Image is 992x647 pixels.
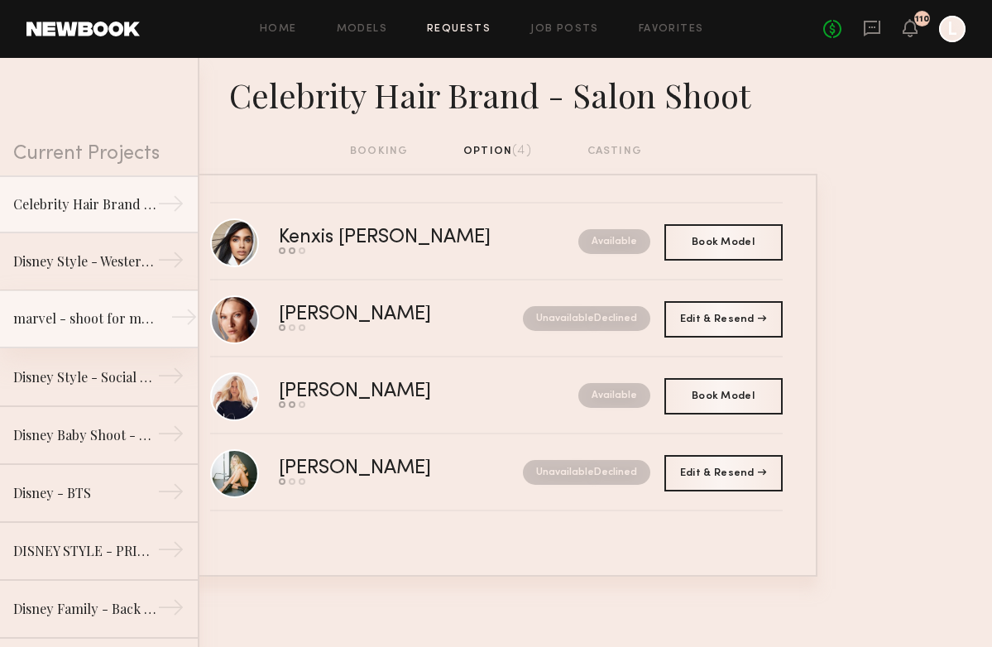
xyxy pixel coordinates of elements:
span: Book Model [692,237,755,247]
div: Celebrity Hair Brand - Salon Shoot [13,194,157,214]
div: → [157,247,185,280]
div: marvel - shoot for marvel socials [13,309,157,328]
div: Disney - BTS [13,483,157,503]
a: Requests [427,24,491,35]
div: [PERSON_NAME] [279,305,477,324]
a: Favorites [639,24,704,35]
span: Edit & Resend [680,468,766,478]
div: → [157,362,185,395]
div: → [170,304,198,337]
div: [PERSON_NAME] [279,382,505,401]
div: Disney Family - Back to School [13,599,157,619]
a: Models [337,24,387,35]
nb-request-status: Unavailable Declined [523,460,650,485]
span: Book Model [692,391,755,401]
div: → [157,594,185,627]
a: Kenxis [PERSON_NAME]Available [210,204,783,280]
nb-request-status: Available [578,383,650,408]
a: Home [260,24,297,35]
div: Disney Style - Western Shoot [13,252,157,271]
div: DISNEY STYLE - PRINCESS [13,541,157,561]
div: [PERSON_NAME] [279,459,477,478]
a: [PERSON_NAME]UnavailableDeclined [210,280,783,357]
a: L [939,16,966,42]
div: 110 [915,15,929,24]
nb-request-status: Available [578,229,650,254]
div: Disney Style - Social Shoot [13,367,157,387]
nb-request-status: Unavailable Declined [523,306,650,331]
div: Celebrity Hair Brand - Salon Shoot [175,71,817,116]
a: Job Posts [530,24,599,35]
div: → [157,478,185,511]
div: Kenxis [PERSON_NAME] [279,228,534,247]
span: Edit & Resend [680,314,766,324]
a: [PERSON_NAME]Available [210,357,783,434]
div: → [157,190,185,223]
div: → [157,536,185,569]
a: [PERSON_NAME]UnavailableDeclined [210,434,783,511]
div: Disney Baby Shoot - Models with Babies Under 1 [13,425,157,445]
div: → [157,420,185,453]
